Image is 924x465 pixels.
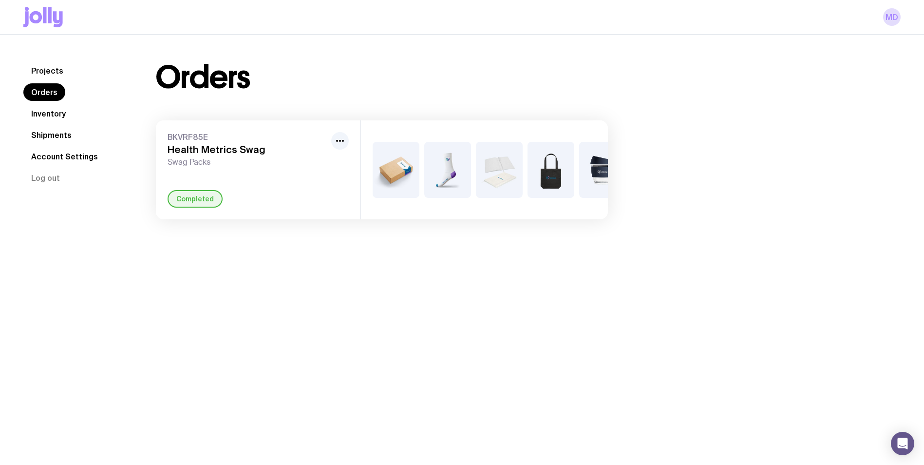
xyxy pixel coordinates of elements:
[168,157,327,167] span: Swag Packs
[168,144,327,155] h3: Health Metrics Swag
[891,432,914,455] div: Open Intercom Messenger
[168,190,223,208] div: Completed
[23,105,74,122] a: Inventory
[23,83,65,101] a: Orders
[168,132,327,142] span: BKVRF85E
[23,148,106,165] a: Account Settings
[23,62,71,79] a: Projects
[883,8,901,26] a: MD
[23,126,79,144] a: Shipments
[23,169,68,187] button: Log out
[156,62,250,93] h1: Orders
